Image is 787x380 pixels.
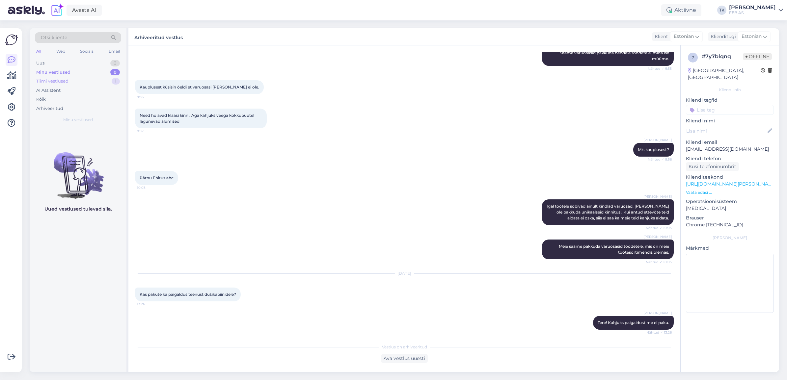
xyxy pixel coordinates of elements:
img: No chats [30,140,126,200]
span: Kas pakute ka paigaldus teenust dušikabiinidele? [140,292,236,297]
a: [URL][DOMAIN_NAME][PERSON_NAME] [686,181,777,187]
span: Estonian [742,33,762,40]
div: Minu vestlused [36,69,70,76]
div: Kõik [36,96,46,103]
span: Pärnu Ehitus abc [140,175,174,180]
span: Offline [743,53,772,60]
span: Nähtud ✓ 10:05 [646,225,672,230]
p: Operatsioonisüsteem [686,198,774,205]
div: 0 [110,69,120,76]
div: AI Assistent [36,87,61,94]
div: Kliendi info [686,87,774,93]
span: 9:56 [137,94,162,99]
span: Vestlus on arhiveeritud [382,344,427,350]
label: Arhiveeritud vestlus [134,32,183,41]
span: Tere! Kahjuks paigaldust me ei paku. [598,320,669,325]
p: [MEDICAL_DATA] [686,205,774,212]
span: 9:57 [137,129,162,134]
span: Minu vestlused [63,117,93,123]
span: Need hoiavad klaasi kinni. Aga kahjuks veega kokkupuutel lagunevad alumised [140,113,255,124]
p: [EMAIL_ADDRESS][DOMAIN_NAME] [686,146,774,153]
div: TK [717,6,726,15]
span: 7 [692,55,694,60]
div: [DATE] [135,270,674,276]
div: Web [55,47,67,56]
p: Chrome [TECHNICAL_ID] [686,221,774,228]
div: Tiimi vestlused [36,78,68,85]
div: Arhiveeritud [36,105,63,112]
span: Kauplusest küsisin öeldi et varuosasi [PERSON_NAME] ei ole. [140,85,259,89]
div: Ava vestlus uuesti [381,354,428,363]
a: [PERSON_NAME]FEB AS [729,5,783,15]
span: Mis kauplusest? [638,147,669,152]
p: Klienditeekond [686,174,774,181]
div: [GEOGRAPHIC_DATA], [GEOGRAPHIC_DATA] [688,67,761,81]
div: Küsi telefoninumbrit [686,162,739,171]
div: Klienditugi [708,33,736,40]
p: Kliendi tag'id [686,97,774,104]
span: Estonian [674,33,694,40]
span: Nähtud ✓ 13:26 [646,330,672,335]
div: Socials [79,47,95,56]
span: Nähtud ✓ 9:55 [647,66,672,71]
span: Nähtud ✓ 9:58 [647,157,672,162]
span: 10:03 [137,185,162,190]
p: Kliendi email [686,139,774,146]
img: explore-ai [50,3,64,17]
span: [PERSON_NAME] [643,311,672,316]
p: Uued vestlused tulevad siia. [44,206,112,213]
p: Kliendi nimi [686,117,774,124]
span: Nähtud ✓ 10:05 [646,260,672,265]
div: Uus [36,60,44,66]
input: Lisa nimi [686,127,766,135]
input: Lisa tag [686,105,774,115]
img: Askly Logo [5,34,18,46]
span: [PERSON_NAME] [643,234,672,239]
p: Brauser [686,215,774,221]
a: Avasta AI [67,5,102,16]
div: Email [107,47,121,56]
p: Vaata edasi ... [686,190,774,195]
p: Märkmed [686,245,774,252]
div: [PERSON_NAME] [729,5,776,10]
span: 13:26 [137,302,162,307]
span: Meie saame pakkuda varuosasid toodetele, mis on meie tootesortimendis olemas. [559,244,670,255]
p: Kliendi telefon [686,155,774,162]
span: Otsi kliente [41,34,67,41]
div: Aktiivne [661,4,701,16]
div: FEB AS [729,10,776,15]
div: Klient [652,33,668,40]
div: 1 [112,78,120,85]
div: All [35,47,42,56]
span: Igal tootele sobivad ainult kindlad varuosad. [PERSON_NAME] ole pakkuda unikaalseid kinnitusi. Ku... [547,204,670,220]
span: [PERSON_NAME] [643,138,672,142]
div: # 7y7blqnq [702,53,743,61]
div: 0 [110,60,120,66]
div: [PERSON_NAME] [686,235,774,241]
span: [PERSON_NAME] [643,194,672,199]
